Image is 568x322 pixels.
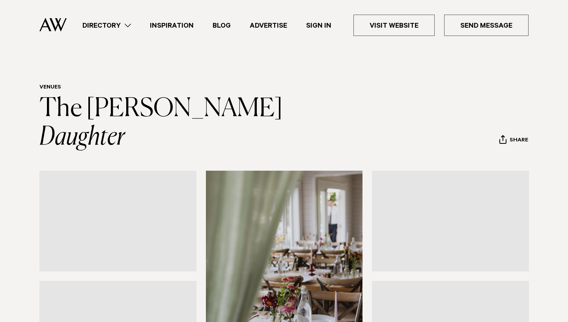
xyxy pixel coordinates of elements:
[240,20,297,31] a: Advertise
[444,15,529,36] a: Send Message
[499,135,529,147] button: Share
[39,96,287,150] a: The [PERSON_NAME] Daughter
[510,137,528,145] span: Share
[39,171,196,271] a: Marquees by the water at The Farmers Daughter
[353,15,435,36] a: Visit Website
[140,20,203,31] a: Inspiration
[203,20,240,31] a: Blog
[39,85,61,91] a: Venues
[297,20,341,31] a: Sign In
[73,20,140,31] a: Directory
[39,18,67,32] img: Auckland Weddings Logo
[372,171,529,271] a: Table setting with flowers at The Farmers Daughter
